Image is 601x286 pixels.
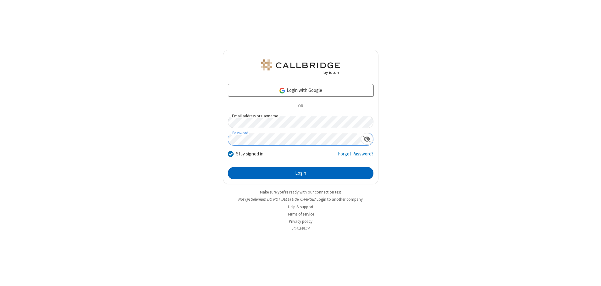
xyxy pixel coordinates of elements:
button: Login to another company [317,196,363,202]
button: Login [228,167,373,180]
li: Not QA Selenium DO NOT DELETE OR CHANGE? [223,196,378,202]
div: Show password [361,133,373,145]
li: v2.6.349.14 [223,226,378,232]
a: Terms of service [287,211,314,217]
span: OR [295,102,306,111]
a: Make sure you're ready with our connection test [260,189,341,195]
input: Password [228,133,361,145]
a: Login with Google [228,84,373,97]
input: Email address or username [228,116,373,128]
a: Help & support [288,204,313,210]
a: Privacy policy [289,219,312,224]
label: Stay signed in [236,150,263,158]
img: google-icon.png [279,87,286,94]
img: QA Selenium DO NOT DELETE OR CHANGE [260,59,341,75]
a: Forgot Password? [338,150,373,162]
